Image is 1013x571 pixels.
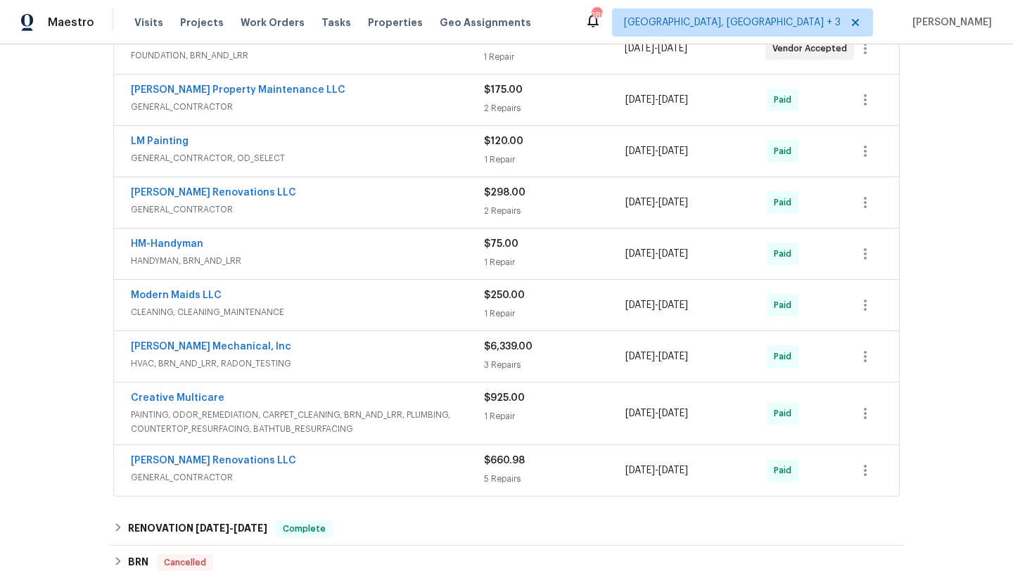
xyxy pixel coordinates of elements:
div: 5 Repairs [484,472,625,486]
span: [DATE] [625,466,655,475]
span: [DATE] [625,249,655,259]
span: Paid [774,406,797,421]
span: [DATE] [234,523,267,533]
span: [DATE] [658,409,688,418]
span: FOUNDATION, BRN_AND_LRR [131,49,483,63]
span: Paid [774,195,797,210]
span: Paid [774,247,797,261]
span: [DATE] [625,352,655,361]
a: [PERSON_NAME] Mechanical, Inc [131,342,291,352]
a: Modern Maids LLC [131,290,222,300]
span: $925.00 [484,393,525,403]
span: [GEOGRAPHIC_DATA], [GEOGRAPHIC_DATA] + 3 [624,15,841,30]
span: Geo Assignments [440,15,531,30]
span: [DATE] [658,146,688,156]
div: 3 Repairs [484,358,625,372]
span: Maestro [48,15,94,30]
div: 1 Repair [483,50,624,64]
span: CLEANING, CLEANING_MAINTENANCE [131,305,484,319]
span: [DATE] [625,95,655,105]
span: [DATE] [658,95,688,105]
span: [DATE] [625,409,655,418]
a: [PERSON_NAME] Renovations LLC [131,456,296,466]
div: 1 Repair [484,409,625,423]
span: GENERAL_CONTRACTOR, OD_SELECT [131,151,484,165]
span: $175.00 [484,85,523,95]
span: - [625,349,688,364]
span: - [625,406,688,421]
span: [DATE] [658,249,688,259]
span: Paid [774,298,797,312]
span: HANDYMAN, BRN_AND_LRR [131,254,484,268]
span: Paid [774,349,797,364]
span: GENERAL_CONTRACTOR [131,100,484,114]
span: $6,339.00 [484,342,533,352]
div: 1 Repair [484,255,625,269]
a: [PERSON_NAME] Renovations LLC [131,188,296,198]
a: HM-Handyman [131,239,203,249]
span: Vendor Accepted [772,41,853,56]
div: RENOVATION [DATE]-[DATE]Complete [109,512,904,546]
span: - [196,523,267,533]
span: Visits [134,15,163,30]
a: [PERSON_NAME] Property Maintenance LLC [131,85,345,95]
span: Paid [774,463,797,477]
span: Projects [180,15,224,30]
span: - [625,144,688,158]
span: [DATE] [625,300,655,310]
span: [DATE] [625,198,655,207]
div: 1 Repair [484,307,625,321]
div: 2 Repairs [484,204,625,218]
span: - [625,463,688,477]
span: [DATE] [658,300,688,310]
a: LM Painting [131,136,189,146]
span: GENERAL_CONTRACTOR [131,203,484,217]
span: - [625,93,688,107]
span: - [625,195,688,210]
a: Creative Multicare [131,393,224,403]
span: Properties [368,15,423,30]
span: HVAC, BRN_AND_LRR, RADON_TESTING [131,357,484,371]
h6: BRN [128,554,148,571]
span: Paid [774,144,797,158]
span: [DATE] [658,44,687,53]
span: [DATE] [625,44,654,53]
span: [DATE] [658,466,688,475]
span: $660.98 [484,456,525,466]
span: Work Orders [241,15,305,30]
span: - [625,298,688,312]
span: [DATE] [658,198,688,207]
div: 2 Repairs [484,101,625,115]
span: GENERAL_CONTRACTOR [131,470,484,485]
span: $75.00 [484,239,518,249]
span: $120.00 [484,136,523,146]
div: 1 Repair [484,153,625,167]
span: - [625,41,687,56]
span: [DATE] [658,352,688,361]
span: Tasks [321,18,351,27]
span: $298.00 [484,188,525,198]
h6: RENOVATION [128,520,267,537]
span: Complete [277,522,331,536]
div: 180 [592,8,601,23]
span: PAINTING, ODOR_REMEDIATION, CARPET_CLEANING, BRN_AND_LRR, PLUMBING, COUNTERTOP_RESURFACING, BATHT... [131,408,484,436]
span: $250.00 [484,290,525,300]
span: Cancelled [158,556,212,570]
span: Paid [774,93,797,107]
span: [DATE] [625,146,655,156]
span: [PERSON_NAME] [907,15,992,30]
span: - [625,247,688,261]
span: [DATE] [196,523,229,533]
